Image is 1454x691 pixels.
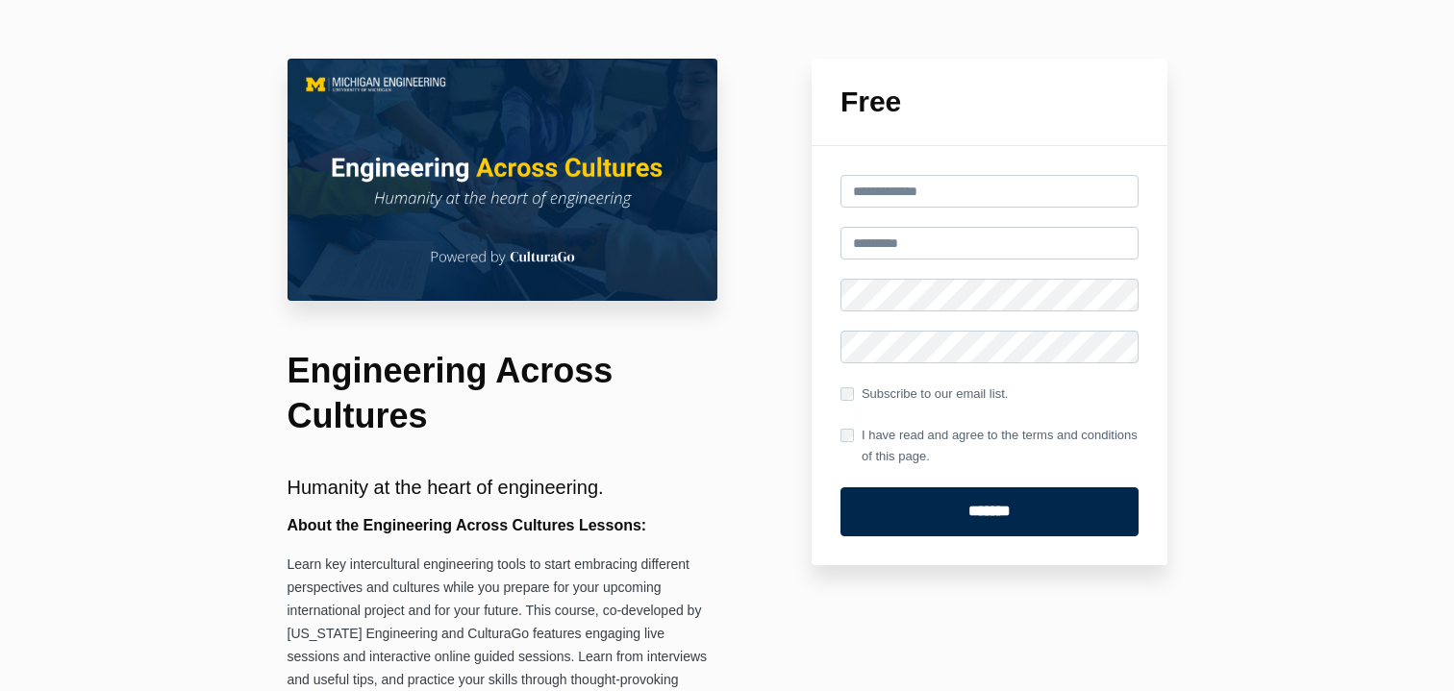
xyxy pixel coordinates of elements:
[840,387,854,401] input: Subscribe to our email list.
[288,59,718,301] img: 02d04e1-0800-2025-a72d-d03204e05687_Course_Main_Image.png
[288,477,604,498] span: Humanity at the heart of engineering.
[840,383,1008,405] label: Subscribe to our email list.
[840,425,1139,467] label: I have read and agree to the terms and conditions of this page.
[288,517,647,533] b: About the Engineering Across Cultures Lessons:
[288,349,718,439] h1: Engineering Across Cultures
[840,429,854,442] input: I have read and agree to the terms and conditions of this page.
[840,87,1139,116] h1: Free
